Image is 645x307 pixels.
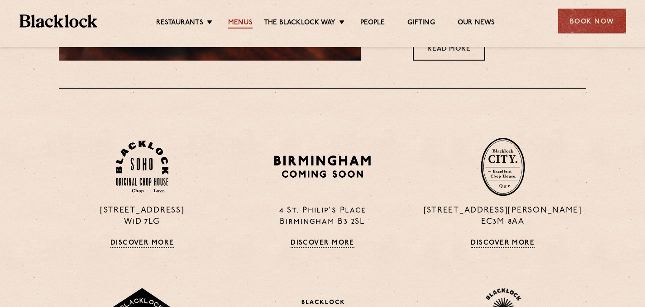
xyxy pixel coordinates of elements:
[291,239,354,248] a: Discover More
[360,19,385,28] a: People
[272,152,373,181] img: BIRMINGHAM-P22_-e1747915156957.png
[413,36,485,61] a: Read More
[228,19,253,28] a: Menus
[558,9,626,33] div: Book Now
[110,239,174,248] a: Discover More
[156,19,203,28] a: Restaurants
[116,141,168,194] img: Soho-stamp-default.svg
[407,19,435,28] a: Gifting
[264,19,335,28] a: The Blacklock Way
[458,19,495,28] a: Our News
[19,14,98,28] img: BL_Textured_Logo-footer-cropped.svg
[481,137,525,196] img: City-stamp-default.svg
[471,239,535,248] a: Discover More
[420,205,586,228] p: [STREET_ADDRESS][PERSON_NAME] EC3M 8AA
[239,205,406,228] p: 4 St. Philip's Place Birmingham B3 2SL
[59,205,225,228] p: [STREET_ADDRESS] W1D 7LG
